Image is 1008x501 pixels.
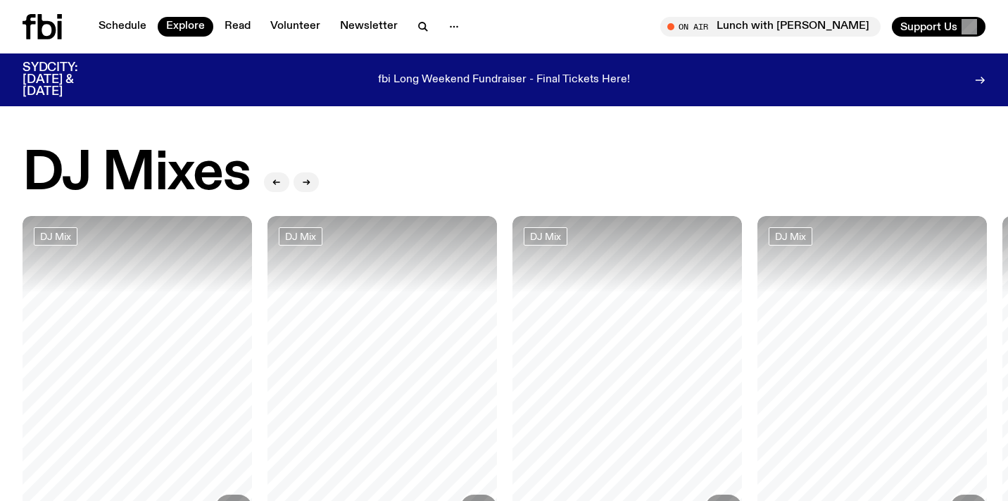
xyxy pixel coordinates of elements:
a: DJ Mix [524,227,567,246]
a: DJ Mix [279,227,322,246]
a: Schedule [90,17,155,37]
button: Support Us [892,17,985,37]
h2: DJ Mixes [23,147,250,201]
a: Read [216,17,259,37]
a: Explore [158,17,213,37]
h3: SYDCITY: [DATE] & [DATE] [23,62,113,98]
span: DJ Mix [285,231,316,241]
span: DJ Mix [530,231,561,241]
a: DJ Mix [769,227,812,246]
span: Support Us [900,20,957,33]
a: Volunteer [262,17,329,37]
span: DJ Mix [775,231,806,241]
button: On AirLunch with [PERSON_NAME] [660,17,881,37]
span: DJ Mix [40,231,71,241]
a: Newsletter [332,17,406,37]
p: fbi Long Weekend Fundraiser - Final Tickets Here! [378,74,630,87]
a: DJ Mix [34,227,77,246]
